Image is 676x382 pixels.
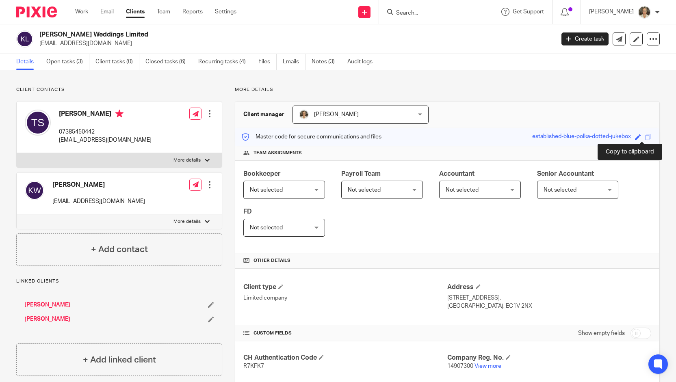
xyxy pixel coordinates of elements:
[243,294,447,302] p: Limited company
[46,54,89,70] a: Open tasks (3)
[243,354,447,362] h4: CH Authentication Code
[299,110,309,119] img: Pete%20with%20glasses.jpg
[474,363,501,369] a: View more
[24,315,70,323] a: [PERSON_NAME]
[16,278,222,285] p: Linked clients
[243,208,252,215] span: FD
[115,110,123,118] i: Primary
[126,8,145,16] a: Clients
[145,54,192,70] a: Closed tasks (6)
[198,54,252,70] a: Recurring tasks (4)
[447,302,651,310] p: [GEOGRAPHIC_DATA], EC1V 2NX
[253,257,290,264] span: Other details
[83,354,156,366] h4: + Add linked client
[25,110,51,136] img: svg%3E
[215,8,236,16] a: Settings
[447,363,473,369] span: 14907300
[16,54,40,70] a: Details
[243,170,281,177] span: Bookkeeper
[578,329,625,337] label: Show empty fields
[241,133,381,141] p: Master code for secure communications and files
[39,39,549,47] p: [EMAIL_ADDRESS][DOMAIN_NAME]
[91,243,148,256] h4: + Add contact
[24,301,70,309] a: [PERSON_NAME]
[173,218,201,225] p: More details
[447,283,651,291] h4: Address
[39,30,447,39] h2: [PERSON_NAME] Weddings Limited
[446,187,479,193] span: Not selected
[243,363,264,369] span: R7KFK7
[532,132,631,142] div: established-blue-polka-dotted-jukebox
[253,150,302,156] span: Team assignments
[250,187,283,193] span: Not selected
[243,330,447,337] h4: CUSTOM FIELDS
[243,110,284,119] h3: Client manager
[59,110,152,120] h4: [PERSON_NAME]
[347,54,379,70] a: Audit logs
[182,8,203,16] a: Reports
[447,354,651,362] h4: Company Reg. No.
[16,30,33,47] img: svg%3E
[25,181,44,200] img: svg%3E
[561,32,609,45] a: Create task
[283,54,305,70] a: Emails
[157,8,170,16] a: Team
[52,197,145,205] p: [EMAIL_ADDRESS][DOMAIN_NAME]
[100,8,114,16] a: Email
[235,86,660,93] p: More details
[258,54,277,70] a: Files
[59,136,152,144] p: [EMAIL_ADDRESS][DOMAIN_NAME]
[250,225,283,231] span: Not selected
[513,9,544,15] span: Get Support
[75,8,88,16] a: Work
[537,170,594,177] span: Senior Accountant
[348,187,381,193] span: Not selected
[312,54,341,70] a: Notes (3)
[589,8,634,16] p: [PERSON_NAME]
[52,181,145,189] h4: [PERSON_NAME]
[638,6,651,19] img: Pete%20with%20glasses.jpg
[544,187,576,193] span: Not selected
[16,86,222,93] p: Client contacts
[447,294,651,302] p: [STREET_ADDRESS],
[95,54,139,70] a: Client tasks (0)
[341,170,381,177] span: Payroll Team
[395,10,468,17] input: Search
[439,170,474,177] span: Accountant
[173,157,201,164] p: More details
[16,6,57,17] img: Pixie
[243,283,447,291] h4: Client type
[314,112,359,117] span: [PERSON_NAME]
[59,128,152,136] p: 07385450442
